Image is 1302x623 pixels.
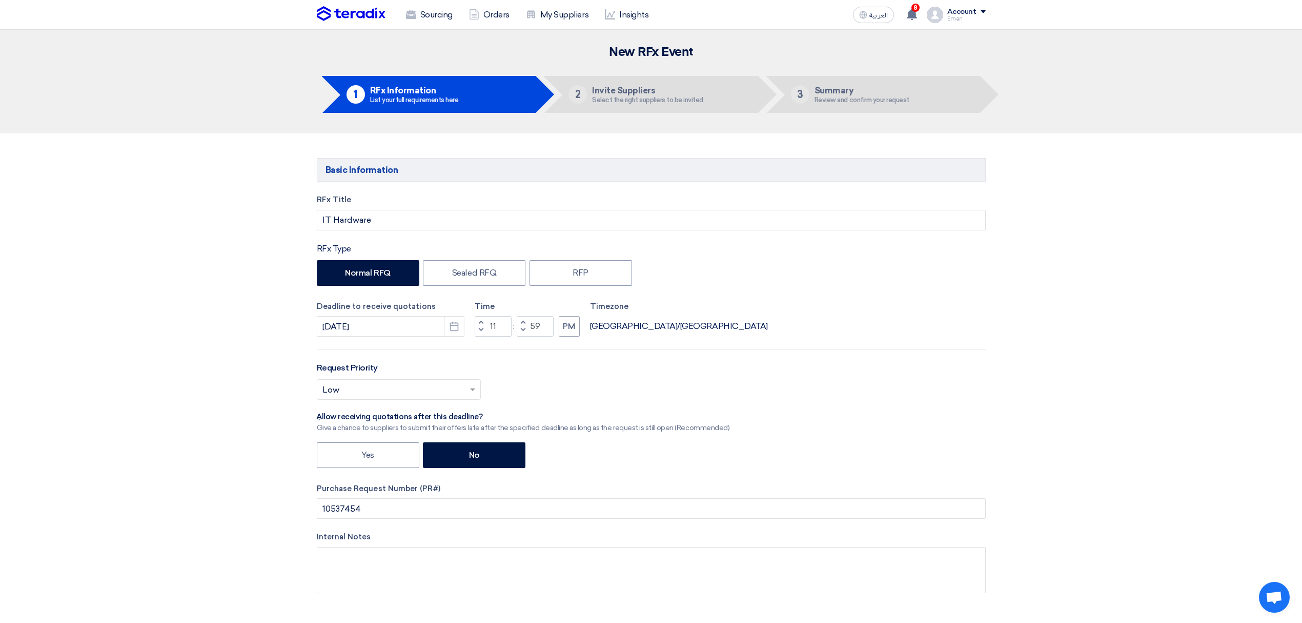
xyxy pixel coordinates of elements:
h5: Basic Information [317,158,986,182]
div: Review and confirm your request [815,96,909,103]
input: Hours [475,316,512,337]
div: List your full requirements here [370,96,459,103]
label: Deadline to receive quotations [317,301,464,313]
img: profile_test.png [927,7,943,23]
label: Request Priority [317,362,378,374]
div: : [512,320,517,333]
div: ِAllow receiving quotations after this deadline? [317,412,730,422]
h5: RFx Information [370,86,459,95]
a: Insights [597,4,657,26]
div: Give a chance to suppliers to submit their offers late after the specified deadline as long as th... [317,422,730,433]
div: 2 [568,85,587,104]
input: yyyy-mm-dd [317,316,464,337]
div: Open chat [1259,582,1290,613]
label: RFP [530,260,632,286]
label: Yes [317,442,419,468]
div: Account [947,8,976,16]
h5: Invite Suppliers [592,86,703,95]
a: Sourcing [398,4,461,26]
div: RFx Type [317,243,986,255]
input: Add your internal PR# ex. (1234, 3444, 4344)(Optional) [317,498,986,519]
a: My Suppliers [518,4,597,26]
label: RFx Title [317,194,986,206]
label: Purchase Request Number (PR#) [317,483,986,495]
input: e.g. New ERP System, Server Visualization Project... [317,210,986,230]
span: 8 [911,4,920,12]
input: Minutes [517,316,554,337]
div: Select the right suppliers to be invited [592,96,703,103]
button: PM [559,316,580,337]
div: [GEOGRAPHIC_DATA]/[GEOGRAPHIC_DATA] [590,320,768,333]
div: 3 [791,85,809,104]
label: Internal Notes [317,531,986,543]
label: No [423,442,525,468]
img: Teradix logo [317,6,385,22]
span: العربية [869,12,888,19]
h2: New RFx Event [317,45,986,60]
label: Timezone [590,301,768,313]
a: Orders [461,4,518,26]
label: Sealed RFQ [423,260,525,286]
h5: Summary [815,86,909,95]
div: 1 [347,85,365,104]
label: Time [475,301,580,313]
button: العربية [853,7,894,23]
label: Normal RFQ [317,260,419,286]
div: Eman [947,16,986,22]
